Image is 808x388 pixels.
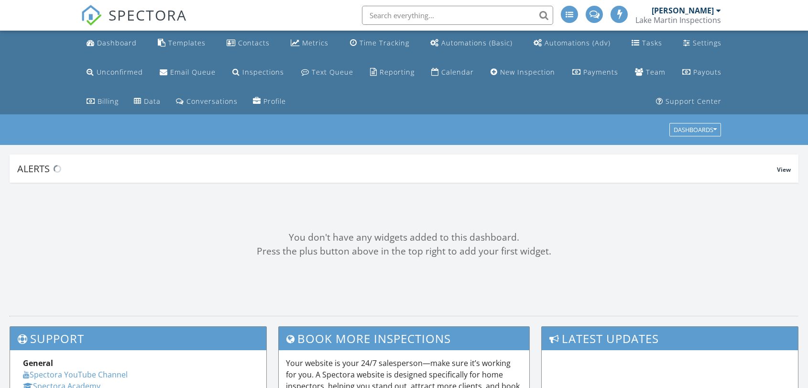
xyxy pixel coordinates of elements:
[168,38,206,47] div: Templates
[83,34,141,52] a: Dashboard
[249,93,290,111] a: Company Profile
[652,93,725,111] a: Support Center
[10,231,798,244] div: You don't have any widgets added to this dashboard.
[642,38,662,47] div: Tasks
[346,34,413,52] a: Time Tracking
[229,64,288,81] a: Inspections
[568,64,622,81] a: Payments
[10,244,798,258] div: Press the plus button above in the top right to add your first widget.
[426,34,516,52] a: Automations (Basic)
[186,97,238,106] div: Conversations
[17,162,777,175] div: Alerts
[500,67,555,77] div: New Inspection
[777,166,791,174] span: View
[170,67,216,77] div: Email Queue
[83,64,147,81] a: Unconfirmed
[223,34,273,52] a: Contacts
[542,327,798,350] h3: Latest Updates
[674,127,717,133] div: Dashboards
[97,67,143,77] div: Unconfirmed
[628,34,666,52] a: Tasks
[81,5,102,26] img: The Best Home Inspection Software - Spectora
[362,6,553,25] input: Search everything...
[678,64,725,81] a: Payouts
[83,93,122,111] a: Billing
[693,38,721,47] div: Settings
[646,67,666,77] div: Team
[287,34,332,52] a: Metrics
[312,67,353,77] div: Text Queue
[679,34,725,52] a: Settings
[279,327,529,350] h3: Book More Inspections
[302,38,328,47] div: Metrics
[366,64,418,81] a: Reporting
[652,6,714,15] div: [PERSON_NAME]
[693,67,721,77] div: Payouts
[427,64,478,81] a: Calendar
[666,97,721,106] div: Support Center
[23,369,128,380] a: Spectora YouTube Channel
[109,5,187,25] span: SPECTORA
[144,97,161,106] div: Data
[487,64,559,81] a: New Inspection
[631,64,669,81] a: Team
[297,64,357,81] a: Text Queue
[242,67,284,77] div: Inspections
[23,358,53,368] strong: General
[130,93,164,111] a: Data
[156,64,219,81] a: Email Queue
[172,93,241,111] a: Conversations
[238,38,270,47] div: Contacts
[81,13,187,33] a: SPECTORA
[635,15,721,25] div: Lake Martin Inspections
[154,34,209,52] a: Templates
[530,34,614,52] a: Automations (Advanced)
[98,97,119,106] div: Billing
[669,123,721,137] button: Dashboards
[263,97,286,106] div: Profile
[441,38,513,47] div: Automations (Basic)
[10,327,266,350] h3: Support
[360,38,409,47] div: Time Tracking
[545,38,611,47] div: Automations (Adv)
[380,67,415,77] div: Reporting
[441,67,474,77] div: Calendar
[583,67,618,77] div: Payments
[97,38,137,47] div: Dashboard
